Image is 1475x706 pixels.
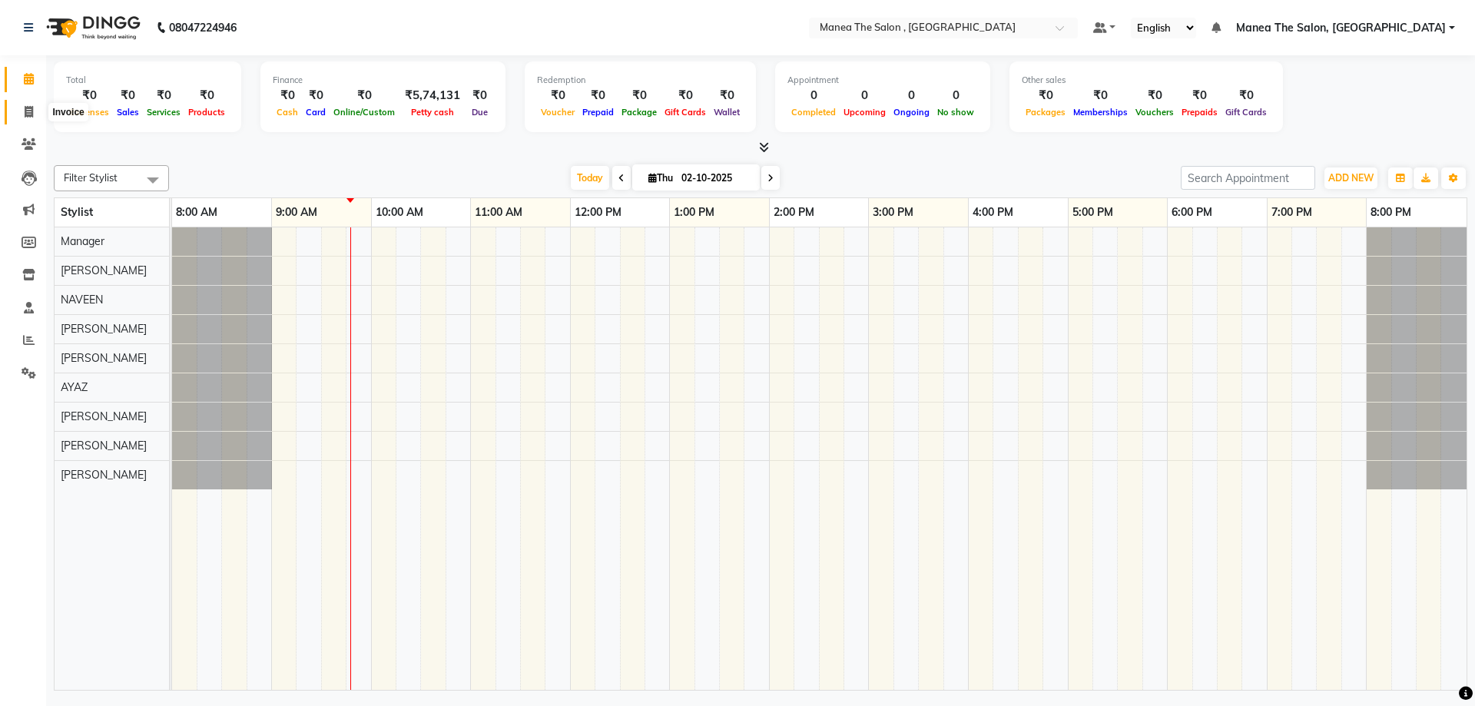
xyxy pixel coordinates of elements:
div: ₹0 [466,87,493,104]
div: ₹0 [661,87,710,104]
span: Products [184,107,229,118]
a: 10:00 AM [372,201,427,224]
a: 3:00 PM [869,201,917,224]
div: Redemption [537,74,744,87]
div: ₹0 [1178,87,1221,104]
span: [PERSON_NAME] [61,409,147,423]
span: ADD NEW [1328,172,1374,184]
span: Thu [645,172,677,184]
span: Services [143,107,184,118]
div: ₹0 [66,87,113,104]
span: Manea The Salon, [GEOGRAPHIC_DATA] [1236,20,1446,36]
span: Voucher [537,107,578,118]
a: 9:00 AM [272,201,321,224]
div: 0 [787,87,840,104]
div: ₹0 [330,87,399,104]
span: Memberships [1069,107,1132,118]
div: Other sales [1022,74,1271,87]
span: Manager [61,234,104,248]
span: Cash [273,107,302,118]
span: [PERSON_NAME] [61,439,147,452]
div: ₹0 [578,87,618,104]
span: [PERSON_NAME] [61,322,147,336]
img: logo [39,6,144,49]
a: 6:00 PM [1168,201,1216,224]
span: Gift Cards [1221,107,1271,118]
div: ₹0 [184,87,229,104]
span: Petty cash [407,107,458,118]
div: ₹0 [537,87,578,104]
div: 0 [840,87,890,104]
span: [PERSON_NAME] [61,264,147,277]
span: Today [571,166,609,190]
a: 4:00 PM [969,201,1017,224]
a: 12:00 PM [571,201,625,224]
span: Due [468,107,492,118]
span: Ongoing [890,107,933,118]
b: 08047224946 [169,6,237,49]
div: ₹0 [113,87,143,104]
div: Appointment [787,74,978,87]
div: ₹0 [273,87,302,104]
span: Gift Cards [661,107,710,118]
div: Invoice [48,103,88,121]
a: 8:00 PM [1367,201,1415,224]
span: Packages [1022,107,1069,118]
a: 2:00 PM [770,201,818,224]
span: Completed [787,107,840,118]
span: AYAZ [61,380,88,394]
a: 1:00 PM [670,201,718,224]
span: Card [302,107,330,118]
span: NAVEEN [61,293,103,307]
span: Upcoming [840,107,890,118]
span: [PERSON_NAME] [61,351,147,365]
input: Search Appointment [1181,166,1315,190]
div: ₹5,74,131 [399,87,466,104]
span: Prepaid [578,107,618,118]
span: No show [933,107,978,118]
a: 11:00 AM [471,201,526,224]
div: ₹0 [302,87,330,104]
div: ₹0 [618,87,661,104]
span: Filter Stylist [64,171,118,184]
input: 2025-10-02 [677,167,754,190]
div: Finance [273,74,493,87]
a: 7:00 PM [1268,201,1316,224]
span: [PERSON_NAME] [61,468,147,482]
div: 0 [933,87,978,104]
span: Wallet [710,107,744,118]
a: 8:00 AM [172,201,221,224]
span: Stylist [61,205,93,219]
a: 5:00 PM [1069,201,1117,224]
span: Vouchers [1132,107,1178,118]
div: ₹0 [1221,87,1271,104]
span: Prepaids [1178,107,1221,118]
div: ₹0 [1022,87,1069,104]
div: 0 [890,87,933,104]
span: Sales [113,107,143,118]
div: Total [66,74,229,87]
button: ADD NEW [1324,167,1377,189]
div: ₹0 [1069,87,1132,104]
div: ₹0 [710,87,744,104]
div: ₹0 [1132,87,1178,104]
span: Package [618,107,661,118]
div: ₹0 [143,87,184,104]
span: Online/Custom [330,107,399,118]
